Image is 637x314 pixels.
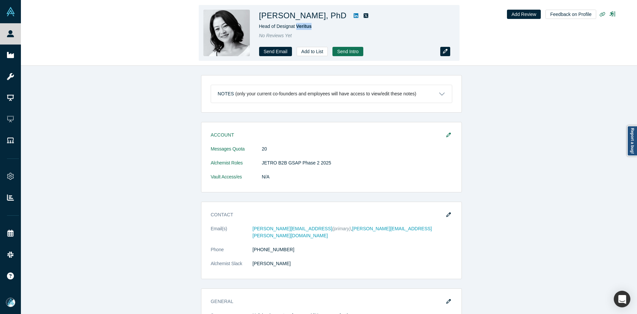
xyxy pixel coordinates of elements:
[203,10,250,56] img: Betty Lala, PhD's Profile Image
[6,7,15,16] img: Alchemist Vault Logo
[211,132,443,139] h3: Account
[507,10,541,19] button: Add Review
[252,260,452,267] dd: [PERSON_NAME]
[259,47,292,56] a: Send Email
[332,47,363,56] button: Send Intro
[211,146,262,159] dt: Messages Quota
[262,173,452,180] dd: N/A
[627,126,637,156] a: Report a bug!
[252,225,452,239] dd: ,
[252,226,332,231] a: [PERSON_NAME][EMAIL_ADDRESS]
[211,260,252,274] dt: Alchemist Slack
[259,10,347,22] h1: [PERSON_NAME], PhD
[211,85,452,103] button: Notes (only your current co-founders and employees will have access to view/edit these notes)
[235,91,416,97] p: (only your current co-founders and employees will have access to view/edit these notes)
[262,159,452,166] dd: JETRO B2B GSAP Phase 2 2025
[211,225,252,246] dt: Email(s)
[211,298,443,305] h3: General
[259,33,292,38] span: No Reviews Yet
[218,90,234,97] h3: Notes
[296,24,312,29] a: Veritus
[297,47,328,56] button: Add to List
[211,159,262,173] dt: Alchemist Roles
[252,247,294,252] a: [PHONE_NUMBER]
[262,146,452,153] dd: 20
[6,298,15,307] img: Mia Scott's Account
[332,226,351,231] span: (primary)
[259,24,312,29] span: Head of Design at
[211,173,262,187] dt: Vault Access/es
[211,246,252,260] dt: Phone
[211,211,443,218] h3: Contact
[545,10,596,19] button: Feedback on Profile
